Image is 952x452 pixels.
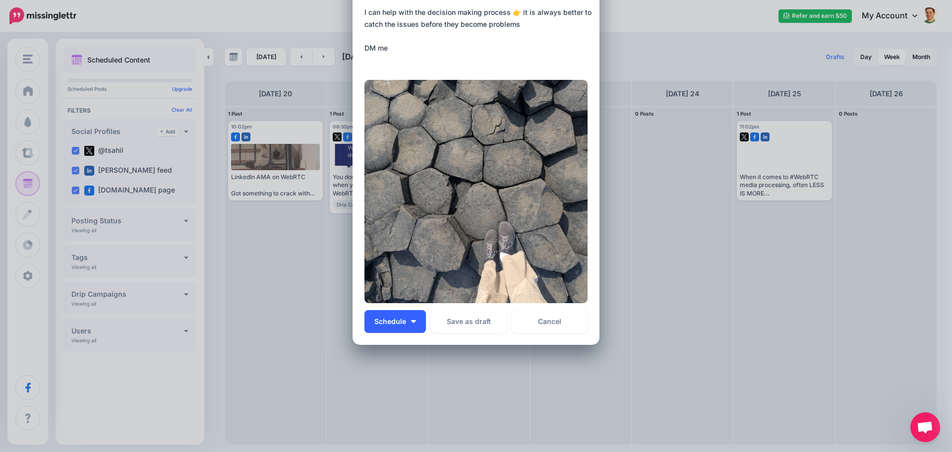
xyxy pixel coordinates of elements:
[411,320,416,323] img: arrow-down-white.png
[431,310,507,333] button: Save as draft
[374,318,406,325] span: Schedule
[364,80,588,303] img: TBRFCDFB5JK2KJY5JLSA700FJEE3UKM3.jpg
[512,310,588,333] a: Cancel
[364,310,426,333] button: Schedule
